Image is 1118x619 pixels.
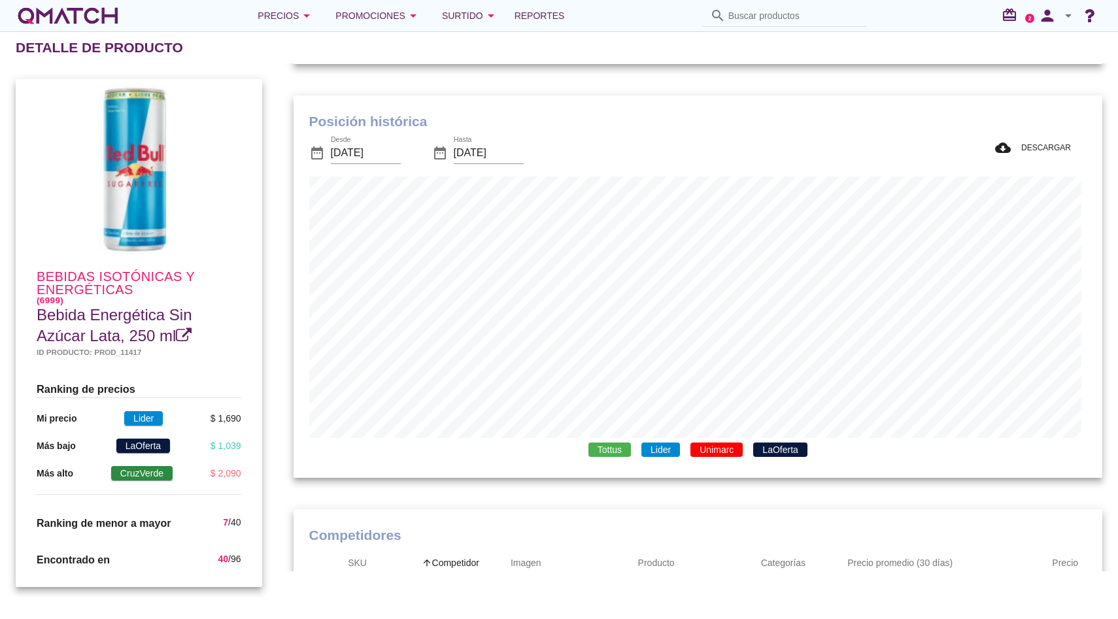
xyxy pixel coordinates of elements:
[37,306,192,344] span: Bebida Energética Sin Azúcar Lata, 250 ml
[258,8,314,24] div: Precios
[422,558,432,568] i: arrow_upward
[509,3,570,29] a: Reportes
[37,346,241,358] h5: Id producto: prod_11417
[483,8,499,24] i: arrow_drop_down
[406,545,495,582] th: Competidor: Sorted ascending. Activate to sort descending.
[211,439,241,453] div: $ 1,039
[1028,15,1032,21] text: 2
[231,554,241,564] span: 96
[432,3,509,29] button: Surtido
[16,3,120,29] a: white-qmatch-logo
[16,37,183,58] h2: Detalle de producto
[331,142,401,163] input: Desde
[309,525,1087,546] h1: Competidores
[335,8,421,24] div: Promociones
[1025,14,1034,23] a: 2
[557,545,745,582] th: Producto: Not sorted. Activate to sort ascending.
[641,443,680,457] span: Lider
[745,545,832,582] th: Categorías: Not sorted. Activate to sort ascending.
[37,439,76,453] p: Más bajo
[1034,7,1060,25] i: person
[995,140,1016,156] i: cloud_download
[247,3,325,29] button: Precios
[218,552,241,568] div: /
[710,8,726,24] i: search
[1002,7,1023,23] i: redeem
[405,8,421,24] i: arrow_drop_down
[432,145,448,161] i: date_range
[309,111,1087,132] h1: Posición histórica
[37,270,241,305] h4: Bebidas isotónicas y energéticas
[985,136,1081,159] button: DESCARGAR
[690,443,743,457] span: Unimarc
[728,5,859,26] input: Buscar productos
[753,443,807,457] span: LaOferta
[37,412,76,426] p: Mi precio
[1016,142,1071,154] span: DESCARGAR
[309,145,325,161] i: date_range
[588,443,631,457] span: Tottus
[309,545,406,582] th: SKU: Not sorted.
[442,8,499,24] div: Surtido
[37,554,110,565] span: Encontrado en
[37,467,73,480] p: Más alto
[223,516,241,531] div: /
[116,439,170,453] span: LaOferta
[111,466,173,480] span: CruzVerde
[223,517,228,527] span: 7
[832,545,979,582] th: Precio promedio (30 días): Not sorted. Activate to sort ascending.
[37,381,241,397] h3: Ranking de precios
[218,554,229,564] span: 40
[231,517,241,527] span: 40
[325,3,432,29] button: Promociones
[495,545,557,582] th: Imagen: Not sorted.
[299,8,314,24] i: arrow_drop_down
[454,142,524,163] input: Hasta
[515,8,565,24] span: Reportes
[211,467,241,480] div: $ 2,090
[124,411,163,426] span: Lider
[37,296,241,305] h6: (6999)
[211,412,241,426] div: $ 1,690
[37,518,171,529] span: Ranking de menor a mayor
[1060,8,1076,24] i: arrow_drop_down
